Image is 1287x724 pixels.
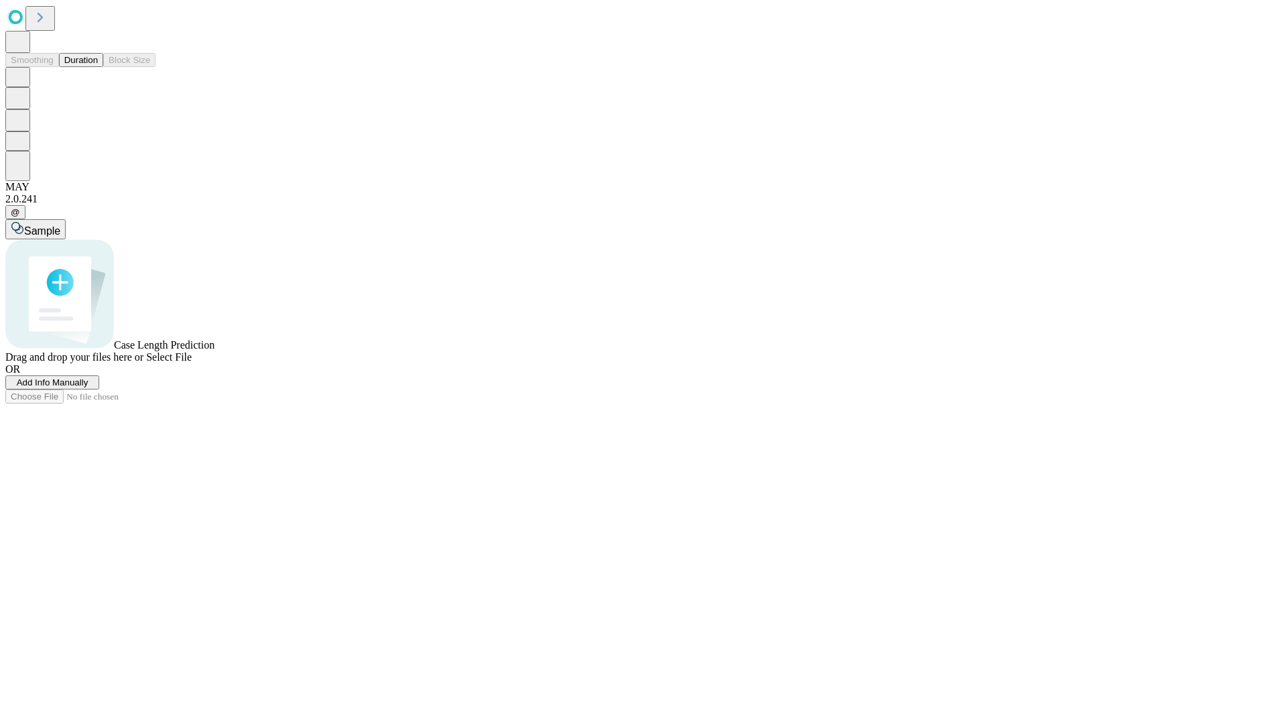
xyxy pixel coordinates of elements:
[5,363,20,375] span: OR
[17,377,88,387] span: Add Info Manually
[5,53,59,67] button: Smoothing
[5,219,66,239] button: Sample
[146,351,192,363] span: Select File
[5,375,99,389] button: Add Info Manually
[5,205,25,219] button: @
[5,193,1282,205] div: 2.0.241
[11,207,20,217] span: @
[59,53,103,67] button: Duration
[5,181,1282,193] div: MAY
[103,53,156,67] button: Block Size
[5,351,143,363] span: Drag and drop your files here or
[24,225,60,237] span: Sample
[114,339,214,351] span: Case Length Prediction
